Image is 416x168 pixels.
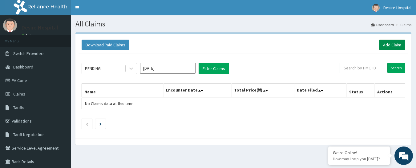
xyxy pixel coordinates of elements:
span: Tariff Negotiation [13,132,45,137]
h1: All Claims [75,20,411,28]
img: User Image [3,18,17,32]
a: Dashboard [371,22,394,27]
th: Name [82,84,164,98]
button: Download Paid Claims [82,40,129,50]
th: Actions [375,84,405,98]
input: Search [387,63,405,73]
th: Date Filed [294,84,346,98]
p: Desire Hospital [22,25,58,30]
a: Online [22,33,36,38]
div: We're Online! [333,150,385,155]
a: Previous page [86,121,88,127]
img: User Image [372,4,380,12]
span: Tariffs [13,105,24,110]
button: Filter Claims [199,63,229,74]
div: PENDING [85,65,101,72]
a: Add Claim [379,40,405,50]
span: No Claims data at this time. [85,101,135,106]
span: Desire Hospital [383,5,411,10]
li: Claims [394,22,411,27]
input: Select Month and Year [140,63,196,74]
th: Total Price(₦) [231,84,294,98]
span: Switch Providers [13,51,45,56]
th: Status [346,84,374,98]
a: Next page [99,121,102,127]
input: Search by HMO ID [340,63,385,73]
th: Encounter Date [163,84,231,98]
p: How may I help you today? [333,156,385,162]
span: Dashboard [13,64,33,70]
span: Claims [13,91,25,97]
